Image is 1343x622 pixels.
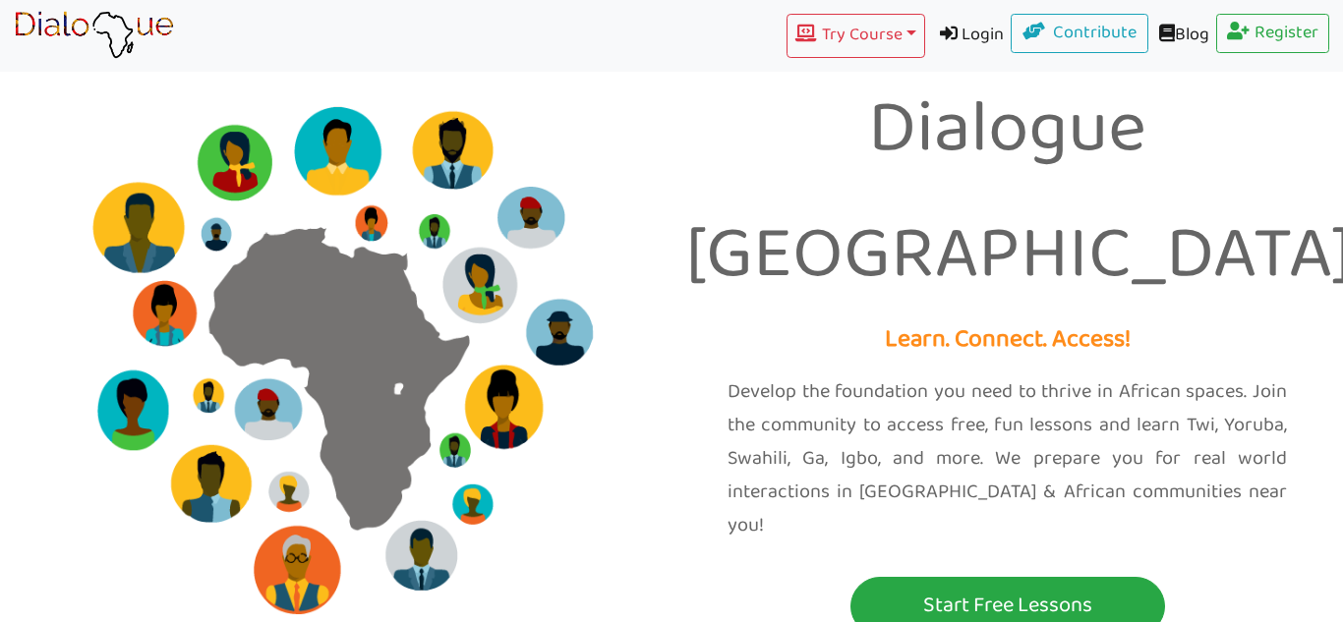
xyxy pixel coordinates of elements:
p: Dialogue [GEOGRAPHIC_DATA] [686,69,1328,319]
a: Blog [1148,14,1216,58]
p: Learn. Connect. Access! [686,319,1328,362]
button: Try Course [787,14,924,58]
a: Contribute [1011,14,1148,53]
a: Register [1216,14,1330,53]
a: Login [925,14,1012,58]
p: Develop the foundation you need to thrive in African spaces. Join the community to access free, f... [728,375,1287,542]
img: learn African language platform app [14,11,174,60]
